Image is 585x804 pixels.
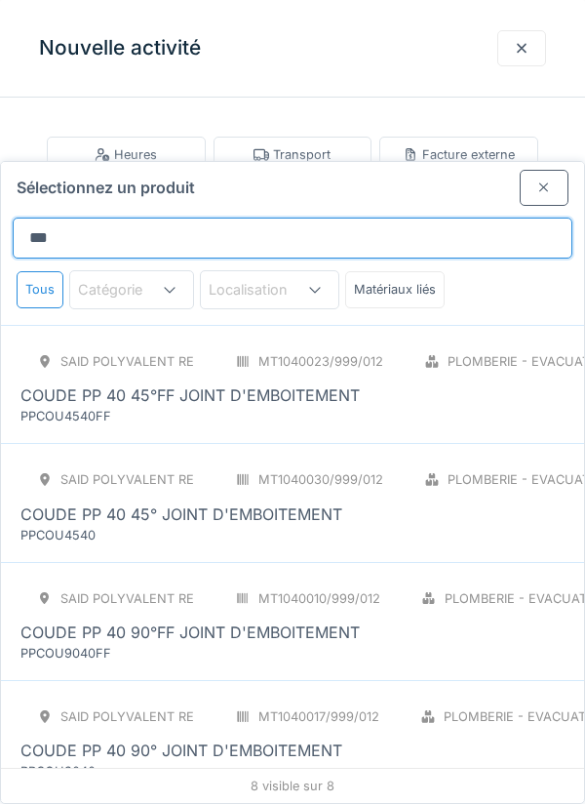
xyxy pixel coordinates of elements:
[258,589,380,608] div: MT1040010/999/012
[17,271,63,307] div: Tous
[403,145,515,164] div: Facture externe
[258,352,383,371] div: MT1040023/999/012
[258,470,383,489] div: MT1040030/999/012
[95,145,157,164] div: Heures
[20,526,254,544] div: PPCOU4540
[20,762,254,781] div: PPCOU9040
[20,644,254,663] div: PPCOU9040FF
[20,739,342,762] div: COUDE PP 40 90° JOINT D'EMBOITEMENT
[39,36,201,60] h3: Nouvelle activité
[345,271,445,307] div: Matériaux liés
[20,407,254,425] div: PPCOU4540FF
[60,352,194,371] div: SAID polyvalent RE
[1,162,584,206] div: Sélectionnez un produit
[1,768,584,803] div: 8 visible sur 8
[253,145,331,164] div: Transport
[78,279,170,301] div: Catégorie
[20,621,360,644] div: COUDE PP 40 90°FF JOINT D'EMBOITEMENT
[258,707,379,726] div: MT1040017/999/012
[60,707,194,726] div: SAID polyvalent RE
[209,279,315,301] div: Localisation
[60,589,194,608] div: SAID polyvalent RE
[20,383,360,407] div: COUDE PP 40 45°FF JOINT D'EMBOITEMENT
[20,502,342,526] div: COUDE PP 40 45° JOINT D'EMBOITEMENT
[60,470,194,489] div: SAID polyvalent RE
